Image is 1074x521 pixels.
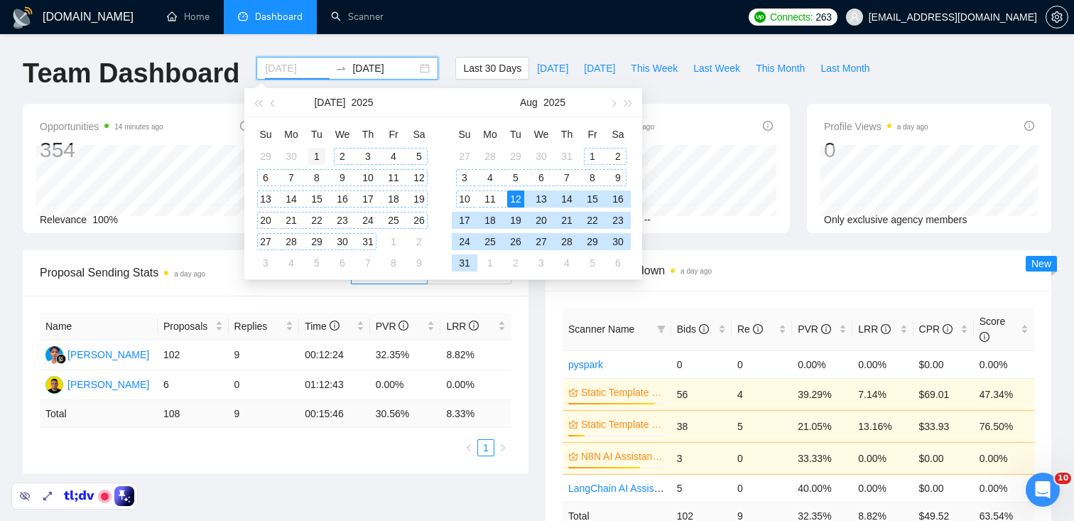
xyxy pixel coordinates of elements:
[477,146,503,167] td: 2025-07-28
[477,252,503,274] td: 2025-09-01
[605,188,631,210] td: 2025-08-16
[308,254,325,272] div: 5
[554,123,580,146] th: Th
[45,376,63,394] img: OS
[283,148,300,165] div: 30
[609,190,626,208] div: 16
[355,123,381,146] th: Th
[376,321,409,332] span: PVR
[331,11,384,23] a: searchScanner
[881,324,891,334] span: info-circle
[158,340,229,370] td: 102
[919,323,953,335] span: CPR
[283,190,300,208] div: 14
[507,169,524,186] div: 5
[253,231,278,252] td: 2025-07-27
[753,324,763,334] span: info-circle
[568,483,739,494] a: LangChain AI Assistants - 1564 results
[406,252,432,274] td: 2025-08-09
[980,332,989,342] span: info-circle
[584,233,601,250] div: 29
[253,210,278,231] td: 2025-07-20
[381,188,406,210] td: 2025-07-18
[299,340,370,370] td: 00:12:24
[456,190,473,208] div: 10
[824,118,928,135] span: Profile Views
[528,252,554,274] td: 2025-09-03
[580,146,605,167] td: 2025-08-01
[253,146,278,167] td: 2025-06-29
[584,212,601,229] div: 22
[335,63,347,74] span: to
[477,123,503,146] th: Mo
[40,136,163,163] div: 354
[623,57,685,80] button: This Week
[533,169,550,186] div: 6
[943,324,953,334] span: info-circle
[385,212,402,229] div: 25
[240,121,250,131] span: info-circle
[308,148,325,165] div: 1
[40,118,163,135] span: Opportunities
[355,146,381,167] td: 2025-07-03
[381,146,406,167] td: 2025-07-04
[456,212,473,229] div: 17
[114,123,163,131] time: 14 minutes ago
[456,169,473,186] div: 3
[23,57,239,90] h1: Team Dashboard
[563,118,654,135] span: Invitations
[974,350,1034,378] td: 0.00%
[308,233,325,250] div: 29
[359,212,376,229] div: 24
[385,148,402,165] div: 4
[770,9,813,25] span: Connects:
[334,233,351,250] div: 30
[229,313,300,340] th: Replies
[1026,473,1060,507] iframe: Intercom live chat
[355,188,381,210] td: 2025-07-17
[304,167,330,188] td: 2025-07-08
[253,252,278,274] td: 2025-08-03
[897,123,928,131] time: a day ago
[482,190,499,208] div: 11
[913,350,974,378] td: $0.00
[737,323,763,335] span: Re
[265,60,330,76] input: Start date
[469,321,479,331] span: info-circle
[330,146,355,167] td: 2025-07-02
[257,190,274,208] div: 13
[499,444,507,452] span: right
[452,167,477,188] td: 2025-08-03
[477,188,503,210] td: 2025-08-11
[406,210,432,231] td: 2025-07-26
[456,254,473,272] div: 31
[671,350,732,378] td: 0
[528,210,554,231] td: 2025-08-20
[455,57,529,80] button: Last 30 Days
[304,252,330,274] td: 2025-08-05
[411,148,428,165] div: 5
[503,146,528,167] td: 2025-07-29
[446,321,479,332] span: LRR
[554,167,580,188] td: 2025-08-07
[554,210,580,231] td: 2025-08-21
[406,146,432,167] td: 2025-07-05
[558,212,575,229] div: 21
[503,231,528,252] td: 2025-08-26
[580,252,605,274] td: 2025-09-05
[385,254,402,272] div: 8
[520,88,538,117] button: Aug
[411,212,428,229] div: 26
[754,11,766,23] img: upwork-logo.png
[507,190,524,208] div: 12
[792,350,852,378] td: 0.00%
[748,57,813,80] button: This Month
[654,318,668,340] span: filter
[411,190,428,208] div: 19
[558,190,575,208] div: 14
[45,348,149,360] a: A[PERSON_NAME]
[609,148,626,165] div: 2
[308,212,325,229] div: 22
[257,148,274,165] div: 29
[798,323,831,335] span: PVR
